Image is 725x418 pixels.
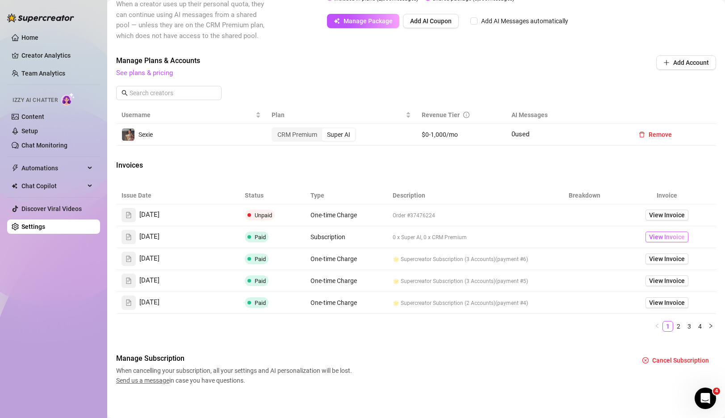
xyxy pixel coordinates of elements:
img: Sexie [122,128,134,141]
span: Manage Subscription [116,353,355,364]
div: Super AI [322,128,355,141]
span: [DATE] [139,297,159,308]
span: search [122,90,128,96]
span: Manage Plans & Accounts [116,55,595,66]
span: View Invoice [649,254,685,264]
span: 4 [713,388,720,395]
span: info-circle [463,112,469,118]
th: Type [305,187,387,204]
span: 0 x Super AI, 0 x CRM Premium [393,234,467,241]
span: delete [639,131,645,138]
td: One-time Charge [305,270,387,292]
span: Add AI Coupon [410,17,452,25]
span: right [708,323,713,329]
span: 0 used [511,130,529,138]
th: Plan [266,106,416,124]
span: Plan [272,110,404,120]
a: See plans & pricing [116,69,173,77]
a: View Invoice [645,275,688,286]
button: Cancel Subscription [635,353,716,367]
div: segmented control [272,127,356,142]
a: Content [21,113,44,120]
th: Description [387,187,552,204]
li: 4 [695,321,705,332]
span: View Invoice [649,298,685,308]
span: thunderbolt [12,165,19,172]
span: Revenue Tier [422,111,460,118]
span: 🌟 Supercreator Subscription (3 Accounts) [393,256,495,262]
span: [DATE] [139,210,159,220]
button: Remove [632,127,679,142]
span: [DATE] [139,275,159,286]
button: right [705,321,716,332]
li: Previous Page [652,321,662,332]
td: 0 x Super AI, 0 x CRM Premium [387,226,552,248]
a: View Invoice [645,232,688,242]
span: Manage Package [344,17,393,25]
span: (payment #6) [495,256,528,262]
a: 2 [674,321,683,331]
a: Chat Monitoring [21,142,67,149]
span: Cancel Subscription [652,357,709,364]
span: 🌟 Supercreator Subscription (3 Accounts) [393,278,495,284]
img: AI Chatter [61,93,75,106]
a: Discover Viral Videos [21,205,82,212]
span: left [654,323,660,329]
td: One-time Charge [305,292,387,314]
span: plus [663,59,670,66]
span: (payment #5) [495,278,528,284]
span: Order #37476224 [393,212,435,219]
span: Paid [255,300,266,306]
input: Search creators [130,88,209,98]
th: Breakdown [552,187,617,204]
button: Add Account [656,55,716,70]
span: Chat Copilot [21,179,85,193]
th: AI Messages [506,106,626,124]
a: Settings [21,223,45,230]
th: Username [116,106,266,124]
button: Add AI Coupon [403,14,459,28]
span: file-text [126,212,132,218]
span: file-text [126,256,132,262]
span: Remove [649,131,672,138]
a: View Invoice [645,210,688,220]
button: left [652,321,662,332]
td: One-time Charge [305,204,387,226]
span: file-text [126,300,132,306]
td: One-time Charge [305,248,387,270]
span: View Invoice [649,276,685,286]
li: 2 [673,321,684,332]
span: View Invoice [649,232,685,242]
span: Izzy AI Chatter [13,96,58,105]
th: Status [239,187,305,204]
span: 🌟 Supercreator Subscription (2 Accounts) [393,300,495,306]
a: View Invoice [645,297,688,308]
div: Add AI Messages automatically [481,16,568,26]
a: 3 [684,321,694,331]
span: [DATE] [139,253,159,264]
span: (payment #4) [495,300,528,306]
a: Setup [21,127,38,135]
a: View Invoice [645,253,688,264]
span: close-circle [642,357,649,363]
span: Sexie [138,131,153,138]
iframe: Intercom live chat [695,388,716,409]
td: $0-1,000/mo [416,124,506,146]
span: Paid [255,256,266,262]
div: CRM Premium [272,128,322,141]
span: file-text [126,234,132,240]
span: View Invoice [649,210,685,220]
span: [DATE] [139,232,159,242]
span: Username [122,110,254,120]
img: logo-BBDzfeDw.svg [7,13,74,22]
li: Next Page [705,321,716,332]
span: Automations [21,161,85,175]
a: 1 [663,321,673,331]
a: Creator Analytics [21,48,93,63]
button: Manage Package [327,14,399,28]
span: Add Account [673,59,709,66]
span: Send us a message [116,377,169,384]
a: Team Analytics [21,70,65,77]
span: When cancelling your subscription, all your settings and AI personalization will be lost. in case... [116,366,355,385]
